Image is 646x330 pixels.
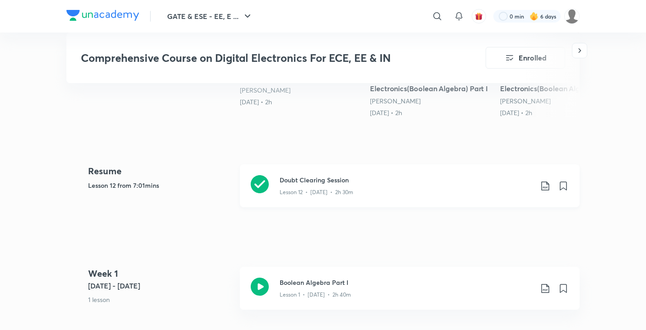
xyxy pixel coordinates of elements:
[240,164,580,218] a: Doubt Clearing SessionLesson 12 • [DATE] • 2h 30m
[162,7,258,25] button: GATE & ESE - EE, E ...
[500,108,623,117] div: 24th May • 2h
[370,108,493,117] div: 23rd May • 2h
[88,164,233,178] h4: Resume
[88,295,233,304] p: 1 lesson
[280,291,351,299] p: Lesson 1 • [DATE] • 2h 40m
[475,12,483,20] img: avatar
[486,47,565,69] button: Enrolled
[564,9,580,24] img: Tarun Kumar
[500,97,551,105] a: [PERSON_NAME]
[472,9,486,23] button: avatar
[88,181,233,190] h5: Lesson 12 from 7:01mins
[529,12,538,21] img: streak
[88,267,233,280] h4: Week 1
[370,97,421,105] a: [PERSON_NAME]
[280,175,533,185] h3: Doubt Clearing Session
[66,10,139,23] a: Company Logo
[240,98,363,107] div: 28th Apr • 2h
[240,86,290,94] a: [PERSON_NAME]
[370,72,493,94] h5: PYQs of GATE on Digital Electronics(Boolean Algebra) Part I
[500,72,623,94] h5: PYQs of GATE on Digital Electronics(Boolean Algebra) Part II
[240,267,580,321] a: Boolean Algebra Part ILesson 1 • [DATE] • 2h 40m
[370,97,493,106] div: Aditya Kanwal
[500,97,623,106] div: Aditya Kanwal
[81,51,435,65] h3: Comprehensive Course on Digital Electronics For ECE, EE & IN
[88,280,233,291] h5: [DATE] - [DATE]
[280,278,533,287] h3: Boolean Algebra Part I
[66,10,139,21] img: Company Logo
[240,86,363,95] div: Aditya Kanwal
[280,188,353,196] p: Lesson 12 • [DATE] • 2h 30m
